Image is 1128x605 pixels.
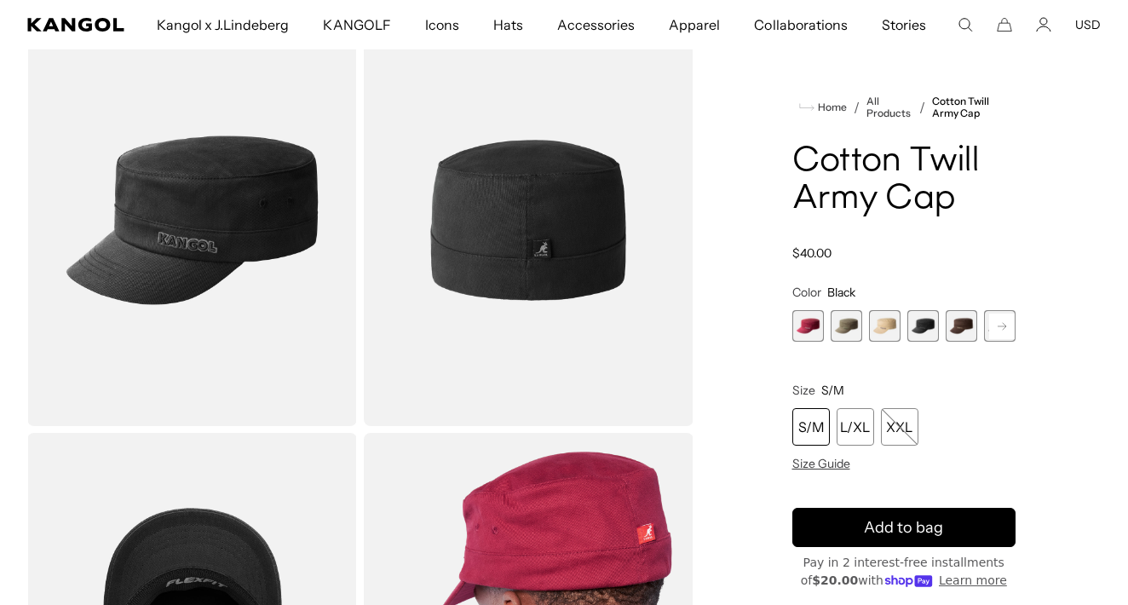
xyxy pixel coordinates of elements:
a: Cotton Twill Army Cap [932,95,1016,119]
label: Green [831,310,862,342]
h1: Cotton Twill Army Cap [792,143,1016,218]
summary: Search here [958,17,973,32]
span: Color [792,285,821,300]
span: Size Guide [792,456,850,471]
div: XXL [881,408,918,446]
span: $40.00 [792,245,832,261]
div: 2 of 9 [831,310,862,342]
a: All Products [866,95,912,119]
button: Add to bag [792,508,1016,547]
button: USD [1075,17,1101,32]
div: 4 of 9 [907,310,939,342]
span: Add to bag [864,516,943,539]
div: S/M [792,408,830,446]
span: Black [827,285,855,300]
img: color-black [27,14,357,426]
nav: breadcrumbs [792,95,1016,119]
label: Brown [946,310,977,342]
li: / [847,97,860,118]
a: Kangol [27,18,125,32]
button: Cart [997,17,1012,32]
a: Account [1036,17,1051,32]
div: 5 of 9 [946,310,977,342]
div: L/XL [837,408,874,446]
label: Cardinal [792,310,824,342]
img: color-black [364,14,693,426]
li: / [912,97,925,118]
a: Home [799,100,847,115]
span: Size [792,383,815,398]
div: 1 of 9 [792,310,824,342]
label: Beige [869,310,901,342]
span: S/M [821,383,844,398]
label: Grey [984,310,1016,342]
label: Black [907,310,939,342]
div: 6 of 9 [984,310,1016,342]
div: 3 of 9 [869,310,901,342]
span: Home [814,101,847,113]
